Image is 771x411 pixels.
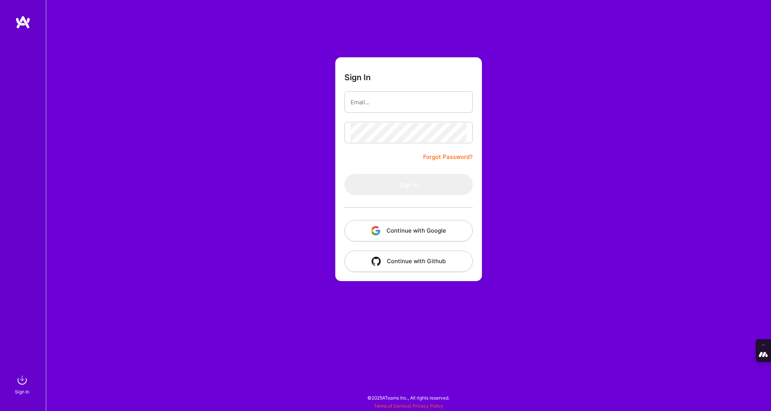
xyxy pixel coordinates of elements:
img: icon [371,226,380,235]
a: Forgot Password? [423,152,473,162]
img: sign in [15,372,30,388]
a: sign inSign In [16,372,30,396]
a: Privacy Policy [412,403,443,409]
button: Continue with Google [344,220,473,241]
div: Sign In [15,388,29,396]
h3: Sign In [344,73,371,82]
a: Terms of Service [374,403,410,409]
button: Continue with Github [344,251,473,272]
img: logo [15,15,31,29]
div: © 2025 ATeams Inc., All rights reserved. [46,388,771,407]
span: | [374,403,443,409]
img: icon [372,257,381,266]
input: Email... [351,92,467,112]
button: Sign In [344,174,473,195]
